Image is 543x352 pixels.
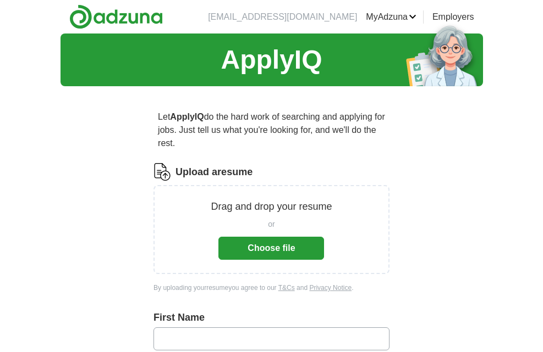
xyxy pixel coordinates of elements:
[432,10,474,24] a: Employers
[309,284,352,292] a: Privacy Notice
[208,10,357,24] li: [EMAIL_ADDRESS][DOMAIN_NAME]
[211,199,332,214] p: Drag and drop your resume
[153,283,390,293] div: By uploading your resume you agree to our and .
[218,237,324,260] button: Choose file
[153,310,390,325] label: First Name
[278,284,295,292] a: T&Cs
[175,165,253,180] label: Upload a resume
[221,40,322,80] h1: ApplyIQ
[268,219,275,230] span: or
[69,4,163,29] img: Adzuna logo
[153,163,171,181] img: CV Icon
[153,106,390,154] p: Let do the hard work of searching and applying for jobs. Just tell us what you're looking for, an...
[366,10,416,24] a: MyAdzuna
[170,112,204,121] strong: ApplyIQ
